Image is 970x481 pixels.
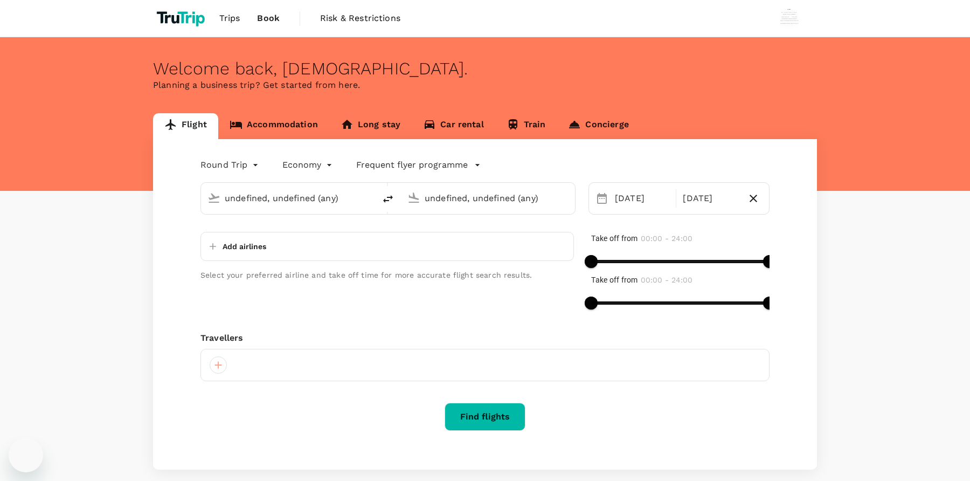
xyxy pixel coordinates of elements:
img: TruTrip logo [153,6,211,30]
iframe: Button to launch messaging window [9,438,43,472]
div: Travellers [200,332,770,345]
a: Train [495,113,557,139]
button: delete [375,186,401,212]
button: Open [567,197,570,199]
span: Book [257,12,280,25]
div: Economy [282,156,335,174]
button: Open [368,197,370,199]
button: Add airlines [205,237,266,256]
a: Flight [153,113,218,139]
input: Depart from [225,190,352,207]
span: 00:00 - 24:00 [641,234,692,243]
a: Car rental [412,113,495,139]
p: Frequent flyer programme [356,159,468,171]
a: Accommodation [218,113,329,139]
span: 00:00 - 24:00 [641,276,692,284]
p: Add airlines [223,241,266,252]
input: Going to [425,190,552,207]
a: Concierge [557,113,640,139]
div: Round Trip [200,156,261,174]
span: Take off from [591,276,638,284]
button: Find flights [445,403,525,431]
div: [DATE] [611,188,674,209]
span: Take off from [591,234,638,243]
div: Welcome back , [DEMOGRAPHIC_DATA] . [153,59,817,79]
a: Long stay [329,113,412,139]
div: [DATE] [678,188,742,209]
button: Frequent flyer programme [356,159,481,171]
p: Select your preferred airline and take off time for more accurate flight search results. [200,270,574,280]
img: Wisnu Wiranata [778,8,800,29]
p: Planning a business trip? Get started from here. [153,79,817,92]
span: Risk & Restrictions [320,12,400,25]
span: Trips [219,12,240,25]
